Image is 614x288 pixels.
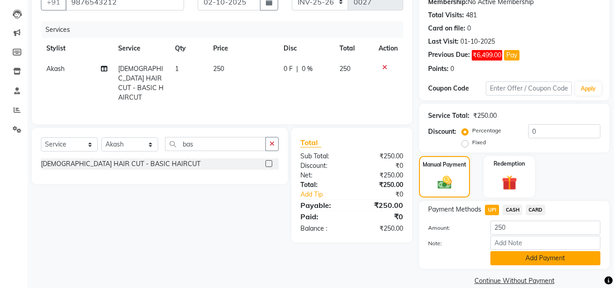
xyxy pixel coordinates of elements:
span: 0 % [302,64,313,74]
th: Service [113,38,170,59]
input: Amount [490,221,600,235]
span: ₹6,499.00 [472,50,502,61]
div: 0 [467,24,471,33]
th: Price [208,38,278,59]
div: Net: [294,171,352,180]
div: 481 [466,10,477,20]
div: ₹250.00 [352,200,410,211]
label: Redemption [494,160,525,168]
div: ₹250.00 [352,224,410,233]
div: Total: [294,180,352,190]
div: ₹0 [362,190,410,199]
button: Pay [504,50,519,61]
div: ₹250.00 [352,180,410,190]
div: ₹250.00 [473,111,497,121]
div: Discount: [294,161,352,171]
a: Add Tip [294,190,361,199]
span: | [296,64,298,74]
span: 250 [213,65,224,73]
th: Action [373,38,403,59]
div: Services [42,21,410,38]
div: Paid: [294,211,352,222]
div: Payable: [294,200,352,211]
span: 0 F [284,64,293,74]
div: ₹0 [352,211,410,222]
div: ₹0 [352,161,410,171]
div: Service Total: [428,111,469,121]
div: ₹250.00 [352,152,410,161]
label: Manual Payment [423,161,466,169]
label: Percentage [472,126,501,135]
div: Balance : [294,224,352,233]
span: CASH [503,205,522,215]
span: Payment Methods [428,205,481,214]
th: Total [334,38,374,59]
th: Stylist [41,38,113,59]
label: Note: [421,239,483,248]
span: CARD [526,205,545,215]
div: 01-10-2025 [460,37,495,46]
span: [DEMOGRAPHIC_DATA] HAIR CUT - BASIC HAIRCUT [118,65,164,101]
div: ₹250.00 [352,171,410,180]
span: Total [300,138,321,147]
div: Last Visit: [428,37,459,46]
input: Enter Offer / Coupon Code [486,81,572,96]
th: Qty [170,38,208,59]
button: Apply [575,82,601,96]
th: Disc [278,38,334,59]
label: Amount: [421,224,483,232]
div: 0 [450,64,454,74]
img: _cash.svg [433,174,456,191]
span: UPI [485,205,499,215]
div: Card on file: [428,24,465,33]
label: Fixed [472,138,486,147]
a: Continue Without Payment [421,276,608,286]
div: Sub Total: [294,152,352,161]
span: 250 [339,65,350,73]
span: 1 [175,65,179,73]
img: _gift.svg [497,173,522,192]
span: Akash [46,65,65,73]
div: [DEMOGRAPHIC_DATA] HAIR CUT - BASIC HAIRCUT [41,159,200,169]
div: Previous Due: [428,50,470,61]
button: Add Payment [490,251,600,265]
input: Add Note [490,236,600,250]
div: Points: [428,64,449,74]
div: Total Visits: [428,10,464,20]
div: Discount: [428,127,456,136]
input: Search or Scan [165,137,266,151]
div: Coupon Code [428,84,485,93]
